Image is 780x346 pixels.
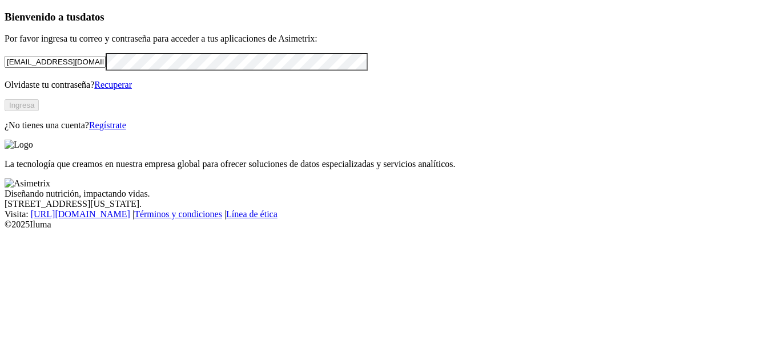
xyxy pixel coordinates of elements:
[5,140,33,150] img: Logo
[5,56,106,68] input: Tu correo
[5,34,775,44] p: Por favor ingresa tu correo y contraseña para acceder a tus aplicaciones de Asimetrix:
[89,120,126,130] a: Regístrate
[134,209,222,219] a: Términos y condiciones
[5,11,775,23] h3: Bienvenido a tus
[31,209,130,219] a: [URL][DOMAIN_NAME]
[5,80,775,90] p: Olvidaste tu contraseña?
[5,159,775,169] p: La tecnología que creamos en nuestra empresa global para ofrecer soluciones de datos especializad...
[5,99,39,111] button: Ingresa
[5,120,775,131] p: ¿No tienes una cuenta?
[5,219,775,230] div: © 2025 Iluma
[80,11,104,23] span: datos
[94,80,132,89] a: Recuperar
[5,199,775,209] div: [STREET_ADDRESS][US_STATE].
[5,189,775,199] div: Diseñando nutrición, impactando vidas.
[5,209,775,219] div: Visita : | |
[5,178,50,189] img: Asimetrix
[226,209,278,219] a: Línea de ética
